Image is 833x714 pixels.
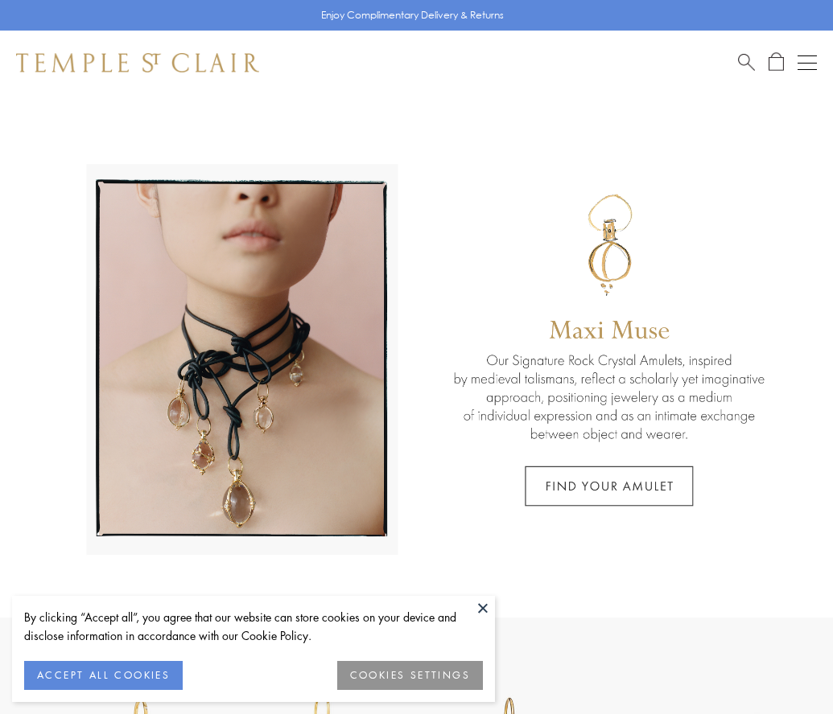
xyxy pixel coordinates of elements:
button: COOKIES SETTINGS [337,661,483,690]
a: Search [738,52,755,72]
div: By clicking “Accept all”, you agree that our website can store cookies on your device and disclos... [24,608,483,645]
p: Enjoy Complimentary Delivery & Returns [321,7,504,23]
button: ACCEPT ALL COOKIES [24,661,183,690]
button: Open navigation [798,53,817,72]
a: Open Shopping Bag [769,52,784,72]
img: Temple St. Clair [16,53,259,72]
